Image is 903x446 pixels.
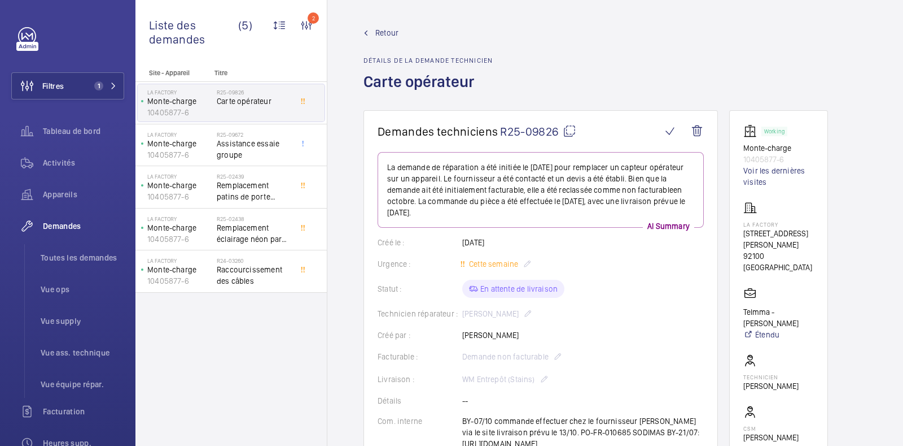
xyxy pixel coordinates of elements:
[743,124,761,138] img: elevator.svg
[135,69,210,77] p: Site - Appareil
[217,264,291,287] span: Raccourcissement des câbles
[217,96,291,107] span: Carte opérateur
[147,180,212,191] p: Monte-charge
[41,315,124,327] span: Vue supply
[147,191,212,202] p: 10405877-6
[147,257,212,264] p: La Factory
[94,81,103,90] span: 1
[764,129,784,133] p: Working
[11,72,124,99] button: Filtres1
[743,250,814,273] p: 92100 [GEOGRAPHIC_DATA]
[149,18,238,46] span: Liste des demandes
[363,57,493,64] h2: Détails de la demande technicien
[743,154,814,165] p: 10405877-6
[41,252,124,263] span: Toutes les demandes
[147,96,212,107] p: Monte-charge
[500,124,576,138] span: R25-09826
[147,138,212,149] p: Monte-charge
[43,220,124,232] span: Demandes
[41,347,124,358] span: Vue ass. technique
[363,71,493,110] h1: Carte opérateur
[643,220,694,232] p: AI Summary
[214,69,289,77] p: Titre
[43,125,124,137] span: Tableau de bord
[147,89,212,96] p: La Factory
[147,131,212,138] p: La Factory
[43,406,124,417] span: Facturation
[43,189,124,200] span: Appareils
[743,306,814,329] p: Telmma - [PERSON_NAME]
[41,284,124,295] span: Vue ops
[42,80,64,92] span: Filtres
[217,138,291,161] span: Assistance essaie groupe
[147,215,212,222] p: La Factory
[147,275,212,287] p: 10405877-6
[743,374,799,380] p: Technicien
[217,257,291,264] h2: R24-03260
[147,233,212,245] p: 10405877-6
[217,180,291,202] span: Remplacement patins de porte cabine
[387,162,694,218] p: La demande de réparation a été initiée le [DATE] pour remplacer un capteur opérateur sur un appar...
[743,221,814,228] p: La Factory
[43,157,124,168] span: Activités
[743,142,814,154] p: Monte-charge
[41,379,124,390] span: Vue équipe répar.
[743,228,814,250] p: [STREET_ADDRESS][PERSON_NAME]
[375,27,398,38] span: Retour
[147,173,212,180] p: La Factory
[147,264,212,275] p: Monte-charge
[217,89,291,96] h2: R25-09826
[743,329,814,340] a: Étendu
[743,380,799,392] p: [PERSON_NAME]
[743,165,814,188] a: Voir les dernières visites
[147,149,212,161] p: 10405877-6
[217,222,291,245] span: Remplacement éclairage néon par des bandes led
[217,131,291,138] h2: R25-09672
[378,124,498,138] span: Demandes techniciens
[147,222,212,233] p: Monte-charge
[743,432,799,443] p: [PERSON_NAME]
[217,215,291,222] h2: R25-02438
[743,425,799,432] p: CSM
[147,107,212,118] p: 10405877-6
[217,173,291,180] h2: R25-02439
